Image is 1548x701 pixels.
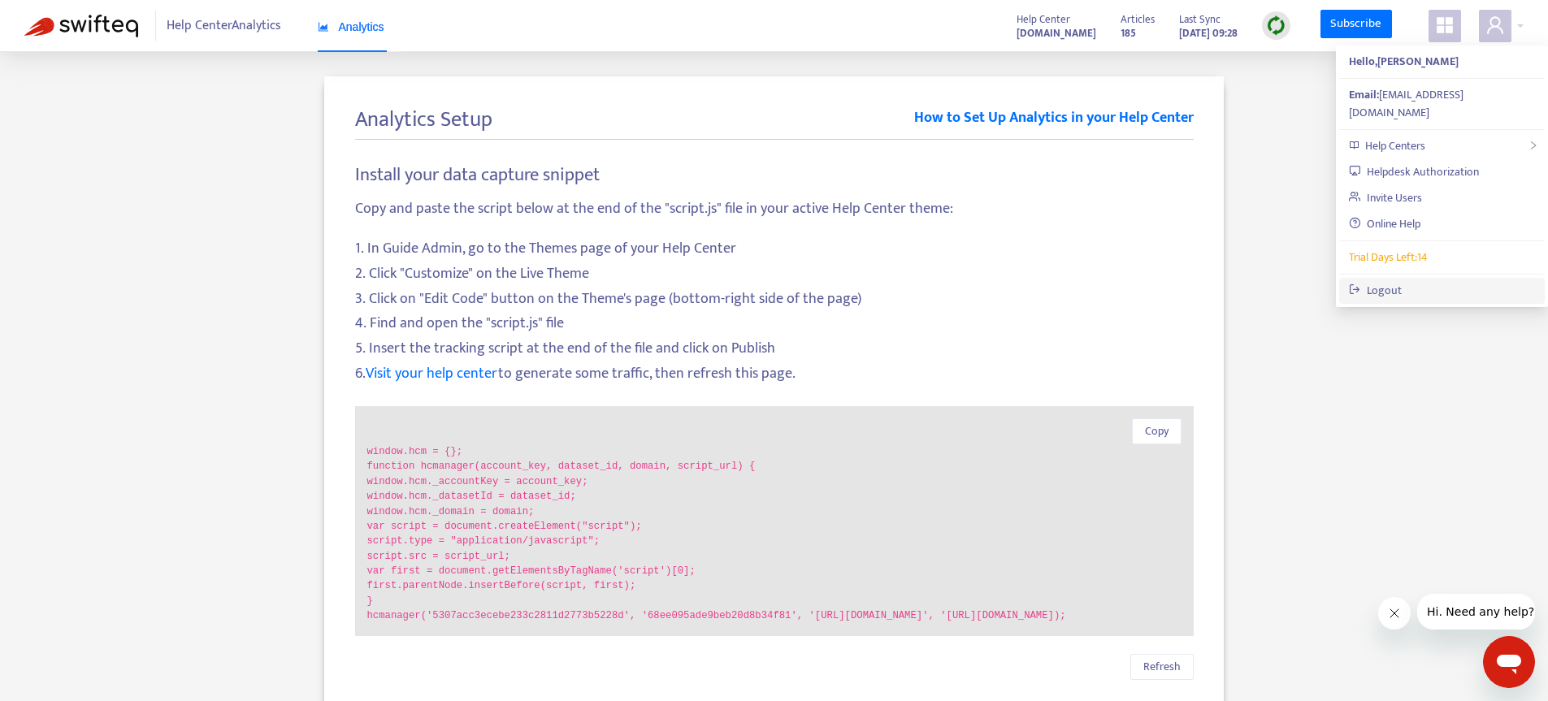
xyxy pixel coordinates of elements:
[367,489,1182,504] code: window.hcm._datasetId = dataset_id;
[355,238,1194,260] span: 1. In Guide Admin, go to the Themes page of your Help Center
[1378,597,1411,630] iframe: Close message
[355,164,1194,186] h4: Install your data capture snippet
[1349,188,1422,207] a: Invite Users
[1349,52,1459,71] strong: Hello, [PERSON_NAME]
[1349,86,1535,122] div: [EMAIL_ADDRESS][DOMAIN_NAME]
[1179,24,1238,42] strong: [DATE] 09:28
[367,608,1182,623] code: hcmanager('5307acc3ecebe233c2811d2773b5228d', '68ee095ade9beb20d8b34f81', '[URL][DOMAIN_NAME]', '...
[366,361,498,386] a: Visit your help center
[1121,24,1136,42] strong: 185
[1349,162,1479,181] a: Helpdesk Authorization
[1143,658,1181,676] span: Refresh
[1485,15,1505,35] span: user
[1320,10,1392,39] a: Subscribe
[1417,594,1535,630] iframe: Message from company
[167,11,281,41] span: Help Center Analytics
[355,198,1194,220] p: Copy and paste the script below at the end of the "script.js" file in your active Help Center theme:
[1132,418,1182,444] button: Copy
[24,15,138,37] img: Swifteq
[1179,11,1221,28] span: Last Sync
[1349,248,1428,266] span: Trial Days Left: 14
[1266,15,1286,36] img: sync.dc5367851b00ba804db3.png
[1365,136,1425,155] span: Help Centers
[355,107,492,133] h3: Analytics Setup
[1435,15,1455,35] span: appstore
[355,288,1194,310] span: 3. Click on "Edit Code" button on the Theme's page (bottom-right side of the page)
[1130,654,1194,680] button: Refresh
[914,107,1194,139] a: How to Set Up Analytics in your Help Center
[355,363,1194,385] span: 6. to generate some traffic, then refresh this page.
[1121,11,1155,28] span: Articles
[367,444,1182,459] code: window.hcm = {};
[367,549,1182,564] code: script.src = script_url;
[318,21,329,32] span: area-chart
[367,578,1182,593] code: first.parentNode.insertBefore(script, first);
[1145,422,1169,440] span: Copy
[1349,281,1402,300] a: Logout
[367,594,1182,608] code: }
[318,20,384,33] span: Analytics
[1017,24,1096,42] a: [DOMAIN_NAME]
[367,534,1182,548] code: script.type = "application/javascript";
[1017,11,1070,28] span: Help Center
[1528,141,1538,150] span: right
[1349,85,1379,104] strong: Email:
[355,263,1194,285] span: 2. Click "Customize" on the Live Theme
[1483,636,1535,688] iframe: Button to launch messaging window
[367,459,1182,474] code: function hcmanager(account_key, dataset_id, domain, script_url) {
[355,313,1194,335] span: 4. Find and open the "script.js" file
[367,519,1182,534] code: var script = document.createElement("script");
[355,338,1194,360] span: 5. Insert the tracking script at the end of the file and click on Publish
[1349,214,1420,233] a: Online Help
[367,564,1182,578] code: var first = document.getElementsByTagName('script')[0];
[367,474,1182,489] code: window.hcm._accountKey = account_key;
[367,504,1182,519] code: window.hcm._domain = domain;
